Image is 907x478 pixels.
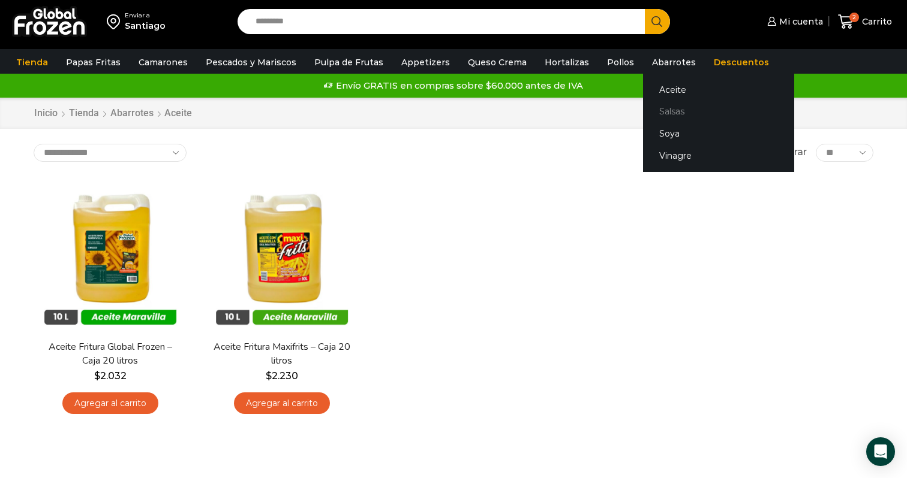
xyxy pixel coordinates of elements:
a: Pescados y Mariscos [200,51,302,74]
a: Agregar al carrito: “Aceite Fritura Maxifrits - Caja 20 litros” [234,392,330,415]
a: Queso Crema [462,51,533,74]
a: Soya [643,123,794,145]
select: Pedido de la tienda [34,144,187,162]
span: Mi cuenta [776,16,823,28]
a: 2 Carrito [835,8,895,36]
span: $ [266,370,272,382]
a: Aceite Fritura Global Frozen – Caja 20 litros [41,340,179,368]
a: Salsas [643,101,794,123]
bdi: 2.230 [266,370,298,382]
span: Carrito [859,16,892,28]
a: Mi cuenta [764,10,823,34]
a: Abarrotes [110,107,154,120]
a: Tienda [68,107,100,120]
a: Hortalizas [539,51,595,74]
a: Vinagre [643,145,794,167]
a: Inicio [34,107,58,120]
a: Tienda [10,51,54,74]
a: Aceite Fritura Maxifrits – Caja 20 litros [213,340,351,368]
div: Santiago [125,20,166,32]
a: Pulpa de Frutas [308,51,389,74]
div: Open Intercom Messenger [866,437,895,466]
img: address-field-icon.svg [107,11,125,32]
div: Enviar a [125,11,166,20]
span: 2 [849,13,859,22]
a: Pollos [601,51,640,74]
nav: Breadcrumb [34,107,192,120]
a: Papas Fritas [60,51,127,74]
a: Descuentos [708,51,775,74]
bdi: 2.032 [94,370,127,382]
a: Abarrotes [646,51,702,74]
span: $ [94,370,100,382]
button: Search button [645,9,670,34]
a: Agregar al carrito: “Aceite Fritura Global Frozen – Caja 20 litros” [62,392,158,415]
a: Camarones [133,51,194,74]
a: Aceite [643,78,794,101]
h1: Aceite [164,107,192,119]
a: Appetizers [395,51,456,74]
